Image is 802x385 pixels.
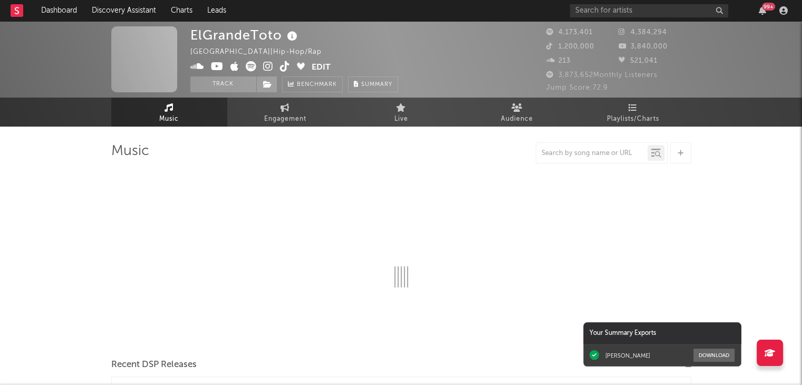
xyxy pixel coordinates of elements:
input: Search by song name or URL [536,149,648,158]
div: [GEOGRAPHIC_DATA] | Hip-Hop/Rap [190,46,334,59]
a: Audience [459,98,575,127]
a: Engagement [227,98,343,127]
span: Playlists/Charts [607,113,659,126]
span: 3,873,652 Monthly Listeners [546,72,658,79]
button: Summary [348,76,398,92]
div: 99 + [762,3,775,11]
span: 4,384,294 [619,29,667,36]
a: Playlists/Charts [575,98,691,127]
span: Jump Score: 72.9 [546,84,608,91]
span: Engagement [264,113,306,126]
span: Music [159,113,179,126]
button: Edit [312,61,331,74]
input: Search for artists [570,4,728,17]
span: Benchmark [297,79,337,91]
a: Music [111,98,227,127]
span: Live [394,113,408,126]
span: 213 [546,57,571,64]
span: Recent DSP Releases [111,359,197,371]
div: [PERSON_NAME] [605,352,650,359]
div: ElGrandeToto [190,26,300,44]
span: 4,173,401 [546,29,593,36]
button: Track [190,76,256,92]
button: Download [693,349,735,362]
a: Benchmark [282,76,343,92]
a: Live [343,98,459,127]
span: 3,840,000 [619,43,668,50]
div: Your Summary Exports [583,322,741,344]
span: 521,041 [619,57,658,64]
span: Audience [501,113,533,126]
span: Summary [361,82,392,88]
button: 99+ [759,6,766,15]
span: 1,200,000 [546,43,594,50]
